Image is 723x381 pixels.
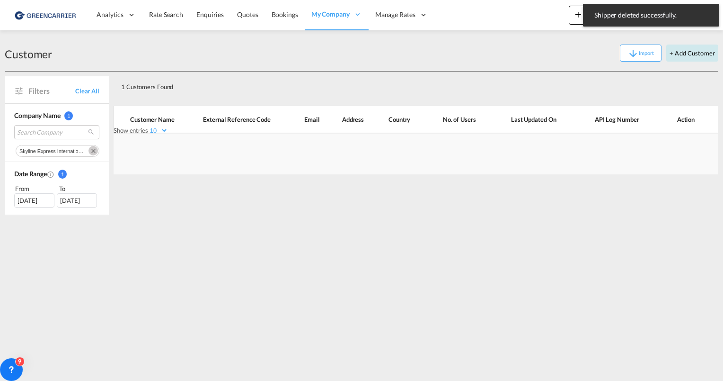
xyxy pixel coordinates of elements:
[114,126,168,135] label: Show entries
[372,106,419,133] th: Country
[666,45,718,62] button: + Add Customer
[114,106,187,133] th: Customer Name
[14,4,78,26] img: 1378a7308afe11ef83610d9e779c6b34.png
[571,106,653,133] th: API Log Number
[419,106,487,133] th: No. of Users
[14,111,61,119] span: Company Name
[14,170,47,178] span: Date Range
[5,46,52,62] div: Customer
[573,9,584,20] md-icon: icon-plus 400-fg
[19,145,88,157] div: Press delete to remove this chip.
[14,193,54,208] div: [DATE]
[288,106,326,133] th: Email
[58,184,100,193] div: To
[149,10,183,18] span: Rate Search
[237,10,258,18] span: Quotes
[196,10,224,18] span: Enquiries
[148,127,168,135] select: Show entries
[627,48,639,59] md-icon: icon-arrow-down
[311,9,350,19] span: My Company
[375,10,415,19] span: Manage Rates
[326,106,372,133] th: Address
[487,106,571,133] th: Last Updated On
[47,171,54,178] md-icon: Created On
[58,170,67,179] span: 1
[591,10,711,20] span: Shipper deleted successfully.
[573,10,608,18] span: New
[14,184,56,193] div: From
[97,10,123,19] span: Analytics
[64,111,73,120] span: 1
[85,145,99,155] button: Remove
[620,45,661,62] button: icon-arrow-downImport
[14,184,99,208] span: From To [DATE][DATE]
[187,106,288,133] th: External Reference Code
[653,106,718,133] th: Action
[14,143,99,157] md-chips-wrap: Chips container. Use arrow keys to select chips.
[569,6,612,25] button: icon-plus 400-fgNewicon-chevron-down
[17,128,81,136] span: Search Company
[57,193,97,208] div: [DATE]
[19,148,100,154] span: skyline express international gmbh
[272,10,298,18] span: Bookings
[28,86,75,96] span: Filters
[75,87,99,95] span: Clear All
[117,75,655,95] div: 1 Customers Found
